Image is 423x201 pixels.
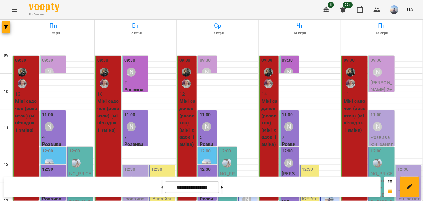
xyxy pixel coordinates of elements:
label: 12:00 [282,148,293,155]
img: Мармур Тетяна Олександрівна [18,79,27,88]
label: 12:30 [151,166,162,173]
h6: Пт [342,21,422,30]
p: 11 [344,91,366,98]
p: 4 [42,134,65,141]
span: [PERSON_NAME] [282,171,297,191]
h6: 12 [4,161,8,168]
p: Міні садочок (розвиток) (міні-садок 1 зміна) [97,98,120,133]
label: 09:30 [344,57,355,64]
img: Voopty Logo [29,3,59,12]
p: 14 [261,91,278,98]
p: 12 [179,91,195,98]
p: 5 [200,134,216,141]
label: 11:00 [124,112,135,118]
div: Шевченко Катерина [284,159,293,168]
label: 09:30 [42,57,53,64]
h6: Чт [260,21,340,30]
img: Бобрик Вікторія [18,68,27,77]
label: 12:30 [200,166,211,173]
h6: 15 серп [342,30,422,36]
label: 12:00 [220,148,231,155]
p: Розвиваючі заняття 3-5 р. - розвиваючі 3-4 салтівка [371,134,393,176]
label: 12:30 [124,166,135,173]
div: Шевченко Катерина [284,68,293,77]
p: Міні садочок (розвиток) (міні-садок 1 зміна) [261,98,278,148]
img: Мармур Тетяна Олександрівна [264,79,273,88]
h6: 11 серп [13,30,93,36]
h6: Пн [13,21,93,30]
span: For Business [29,12,59,16]
img: Чалик Ганна Серніївна [222,159,231,168]
p: 7 [124,134,147,141]
p: 7 [282,134,298,141]
label: 09:30 [15,57,26,64]
label: 09:30 [371,57,382,64]
label: 12:30 [42,166,53,173]
div: Анна Петренко [45,159,54,168]
h6: Ср [178,21,258,30]
img: Мармур Тетяна Олександрівна [346,79,355,88]
img: Чалик Ганна Серніївна [72,159,81,168]
img: Мармур Тетяна Олександрівна [182,79,191,88]
div: Шевченко Катерина [127,122,136,131]
span: 8 [328,2,334,8]
p: 13 [15,91,38,98]
p: 2 [124,79,147,86]
h6: 13 серп [178,30,258,36]
p: Розвиваючі заняття 3-5 р. (розвиваючі 3-4 салтівка) [42,141,65,183]
img: Бобрик Вікторія [346,68,355,77]
img: Анна Петренко [202,159,211,168]
label: 09:30 [124,57,135,64]
div: Шевченко Катерина [202,122,211,131]
label: 11:00 [371,112,382,118]
img: a5695baeaf149ad4712b46ffea65b4f5.jpg [390,5,398,14]
div: Шевченко Катерина [373,68,382,77]
button: UA [405,4,416,15]
label: 09:30 [179,57,191,64]
h6: 09 [4,52,8,59]
span: 99+ [343,2,353,8]
label: 12:00 [200,148,211,155]
div: Шевченко Катерина [45,122,54,131]
label: 11:00 [42,112,53,118]
label: 11:00 [282,112,293,118]
p: [PERSON_NAME] 2+ - Малюки 2+ [GEOGRAPHIC_DATA] [371,79,393,122]
img: Мармур Тетяна Олександрівна [100,79,109,88]
img: Бобрик Вікторія [182,68,191,77]
div: Шевченко Катерина [284,122,293,131]
label: 09:30 [200,57,211,64]
p: 16 [97,91,120,98]
label: 09:30 [261,57,273,64]
label: 12:30 [302,166,313,173]
img: Бобрик Вікторія [264,68,273,77]
label: 12:00 [371,148,382,155]
img: Чалик Ганна Серніївна [373,159,382,168]
label: 11:00 [200,112,211,118]
div: Шевченко Катерина [202,68,211,77]
p: Міні садочок (розвиток) (міні-садок 1 зміна) [15,98,38,133]
p: Розвиваючі заняття малюки 2+ (Малюки 2+ [GEOGRAPHIC_DATA]) [124,86,147,136]
h6: 14 серп [260,30,340,36]
div: Шевченко Катерина [127,68,136,77]
p: Міні садочок (розвиток) (міні-садок 1 зміна) [179,98,195,148]
label: 12:00 [42,148,53,155]
label: 12:00 [69,148,80,155]
button: Menu [7,2,22,17]
p: Розвиваючі заняття 3-5 р. (розвиваючі 3-4 салтівка) [124,141,147,183]
div: Шевченко Катерина [45,68,54,77]
img: Бобрик Вікторія [100,68,109,77]
div: Шевченко Катерина [373,122,382,131]
h6: Вт [95,21,175,30]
